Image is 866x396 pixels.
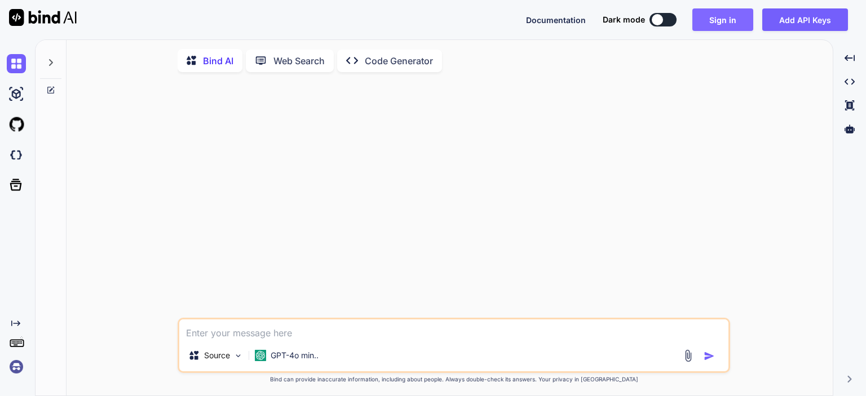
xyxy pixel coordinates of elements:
[7,357,26,376] img: signin
[762,8,848,31] button: Add API Keys
[178,375,730,384] p: Bind can provide inaccurate information, including about people. Always double-check its answers....
[526,15,586,25] span: Documentation
[7,115,26,134] img: githubLight
[365,54,433,68] p: Code Generator
[7,145,26,164] img: darkCloudIdeIcon
[692,8,753,31] button: Sign in
[7,54,26,73] img: chat
[204,350,230,361] p: Source
[704,350,715,362] img: icon
[271,350,319,361] p: GPT-4o min..
[233,351,243,361] img: Pick Models
[255,350,266,361] img: GPT-4o mini
[9,9,77,26] img: Bind AI
[526,14,586,26] button: Documentation
[273,54,325,68] p: Web Search
[682,349,695,362] img: attachment
[603,14,645,25] span: Dark mode
[7,84,26,104] img: ai-studio
[203,54,233,68] p: Bind AI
